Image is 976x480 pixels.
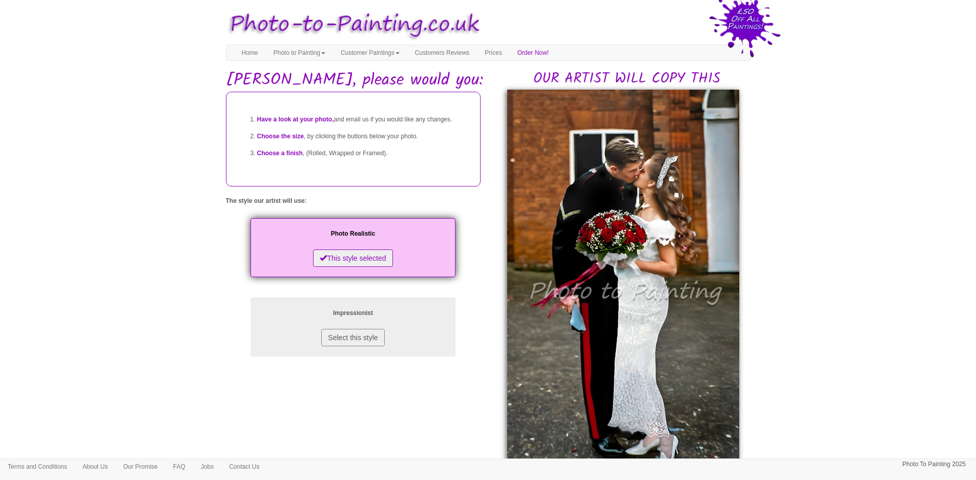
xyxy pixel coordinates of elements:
[257,150,303,157] span: Choose a finish
[193,459,221,474] a: Jobs
[407,45,477,60] a: Customers Reviews
[257,133,304,140] span: Choose the size
[226,197,307,205] label: The style our artist will use:
[257,116,334,123] span: Have a look at your photo,
[221,459,267,474] a: Contact Us
[261,228,445,239] p: Photo Realistic
[234,45,266,60] a: Home
[902,459,966,470] p: Photo To Painting 2025
[504,71,751,87] h2: OUR ARTIST WILL COPY THIS
[165,459,193,474] a: FAQ
[257,111,470,128] li: and email us if you would like any changes.
[510,45,556,60] a: Order Now!
[477,45,509,60] a: Prices
[266,45,333,60] a: Photo to Painting
[261,308,445,319] p: Impressionist
[313,249,392,267] button: This style selected
[257,128,470,145] li: , by clicking the buttons below your photo.
[75,459,115,474] a: About Us
[221,5,483,45] img: Photo to Painting
[321,329,384,346] button: Select this style
[333,45,407,60] a: Customer Paintings
[257,145,470,162] li: , (Rolled, Wrapped or Framed).
[226,71,751,89] h1: [PERSON_NAME], please would you:
[115,459,165,474] a: Our Promise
